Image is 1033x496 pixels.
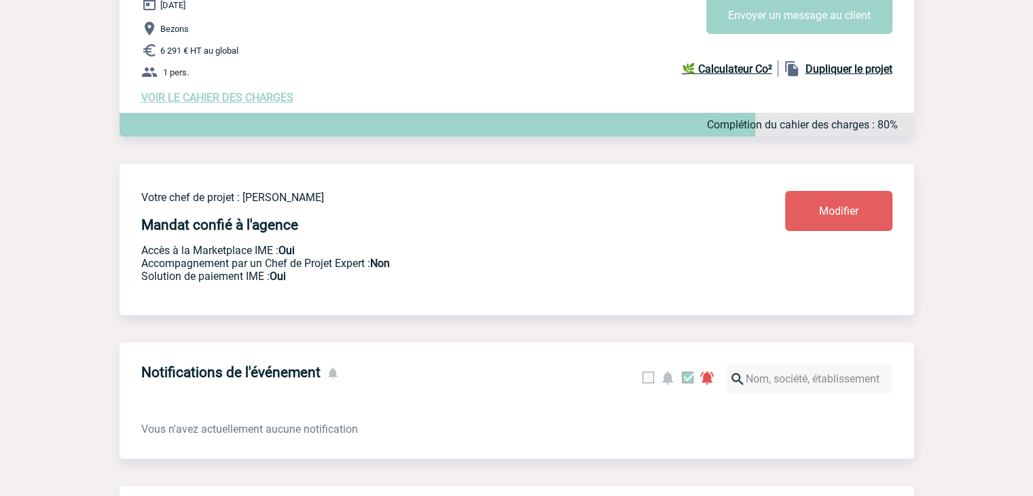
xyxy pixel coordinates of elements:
p: Prestation payante [141,257,705,270]
b: 🌿 Calculateur Co² [682,63,772,75]
span: Bezons [160,24,189,34]
span: 1 pers. [163,67,189,77]
span: Modifier [819,205,858,217]
b: Oui [278,244,295,257]
p: Votre chef de projet : [PERSON_NAME] [141,191,705,204]
p: Conformité aux process achat client, Prise en charge de la facturation, Mutualisation de plusieur... [141,270,705,283]
a: 🌿 Calculateur Co² [682,60,778,77]
h4: Mandat confié à l'agence [141,217,298,233]
p: Accès à la Marketplace IME : [141,244,705,257]
span: 6 291 € HT au global [160,46,238,56]
b: Non [370,257,390,270]
b: Dupliquer le projet [805,63,892,75]
a: VOIR LE CAHIER DES CHARGES [141,91,293,104]
h4: Notifications de l'événement [141,364,321,380]
b: Oui [270,270,286,283]
img: file_copy-black-24dp.png [784,60,800,77]
span: Vous n'avez actuellement aucune notification [141,423,358,436]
